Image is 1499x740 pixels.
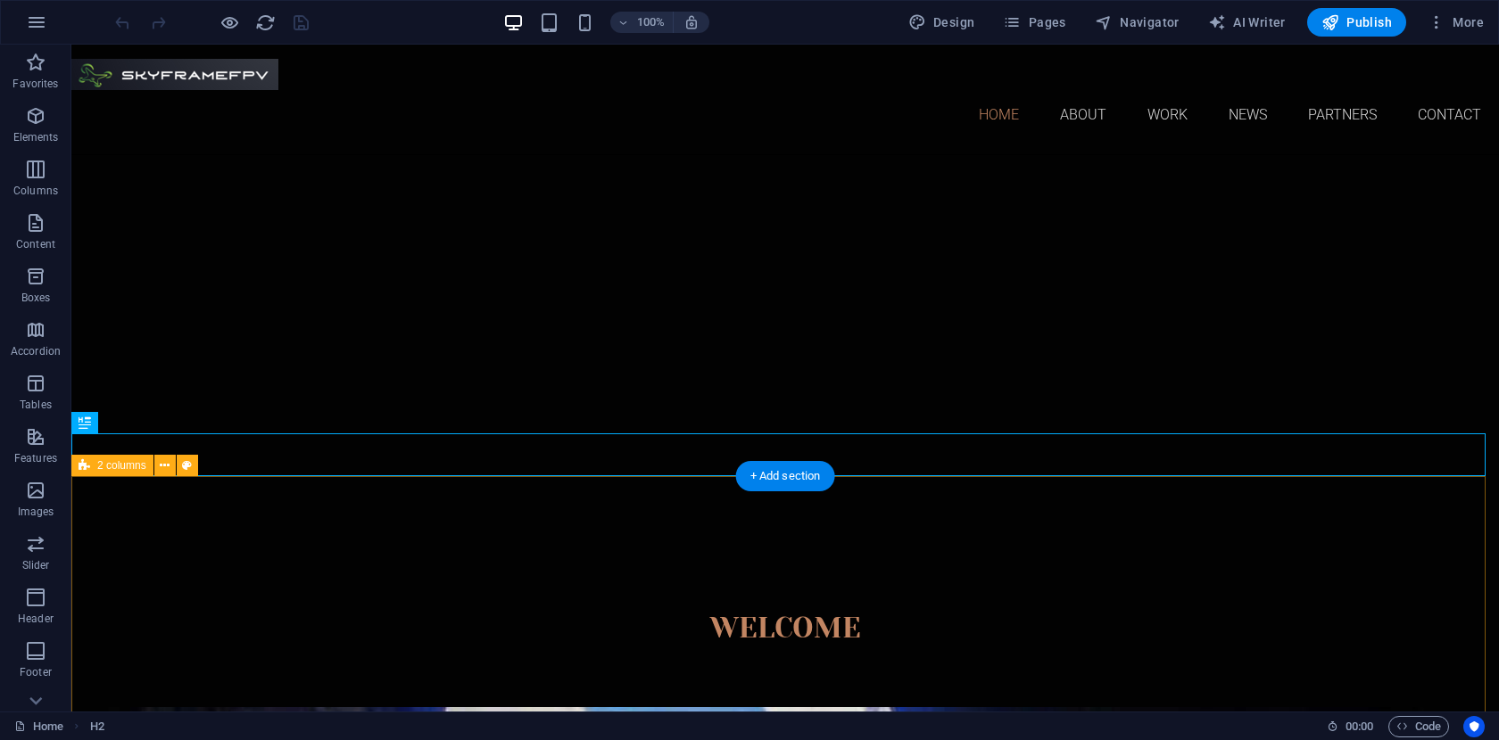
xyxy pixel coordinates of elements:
[1088,8,1187,37] button: Navigator
[18,612,54,626] p: Header
[1428,13,1484,31] span: More
[1396,716,1441,737] span: Code
[901,8,982,37] button: Design
[1003,13,1065,31] span: Pages
[683,14,700,30] i: On resize automatically adjust zoom level to fit chosen device.
[11,344,61,358] p: Accordion
[610,12,674,33] button: 100%
[21,291,51,305] p: Boxes
[1327,716,1374,737] h6: Session time
[16,237,55,251] p: Content
[1201,8,1293,37] button: AI Writer
[219,12,240,33] button: Click here to leave preview mode and continue editing
[13,130,59,144] p: Elements
[20,398,52,412] p: Tables
[22,558,50,572] p: Slider
[1346,716,1373,737] span: 00 00
[1208,13,1286,31] span: AI Writer
[1095,13,1180,31] span: Navigator
[908,13,975,31] span: Design
[97,460,146,471] span: 2 columns
[14,451,57,465] p: Features
[13,184,58,198] p: Columns
[254,12,276,33] button: reload
[90,716,104,737] nav: breadcrumb
[1388,716,1449,737] button: Code
[90,716,104,737] span: Click to select. Double-click to edit
[255,12,276,33] i: Reload page
[12,77,58,91] p: Favorites
[996,8,1072,37] button: Pages
[637,12,666,33] h6: 100%
[1420,8,1491,37] button: More
[18,505,54,519] p: Images
[736,461,835,491] div: + Add section
[14,716,63,737] a: Click to cancel selection. Double-click to open Pages
[1321,13,1392,31] span: Publish
[1463,716,1485,737] button: Usercentrics
[1307,8,1406,37] button: Publish
[20,665,52,679] p: Footer
[1358,719,1361,733] span: :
